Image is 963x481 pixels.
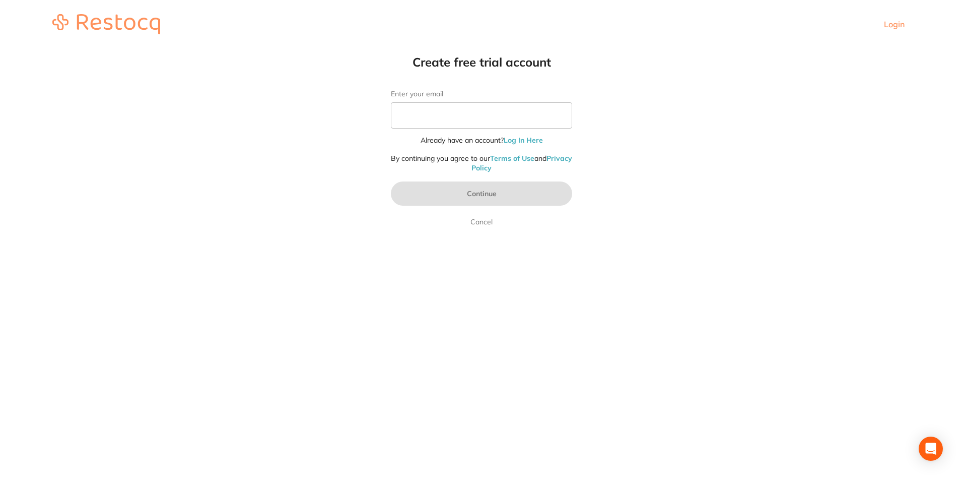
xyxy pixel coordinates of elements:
[391,90,572,98] label: Enter your email
[504,136,543,145] a: Log In Here
[52,14,160,34] img: restocq_logo.svg
[371,54,592,70] h1: Create free trial account
[391,136,572,146] p: Already have an account?
[471,154,572,173] a: Privacy Policy
[884,19,905,29] a: Login
[391,154,572,173] p: By continuing you agree to our and
[468,216,495,228] a: Cancel
[490,154,534,163] a: Terms of Use
[919,437,943,461] div: Open Intercom Messenger
[391,182,572,206] button: Continue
